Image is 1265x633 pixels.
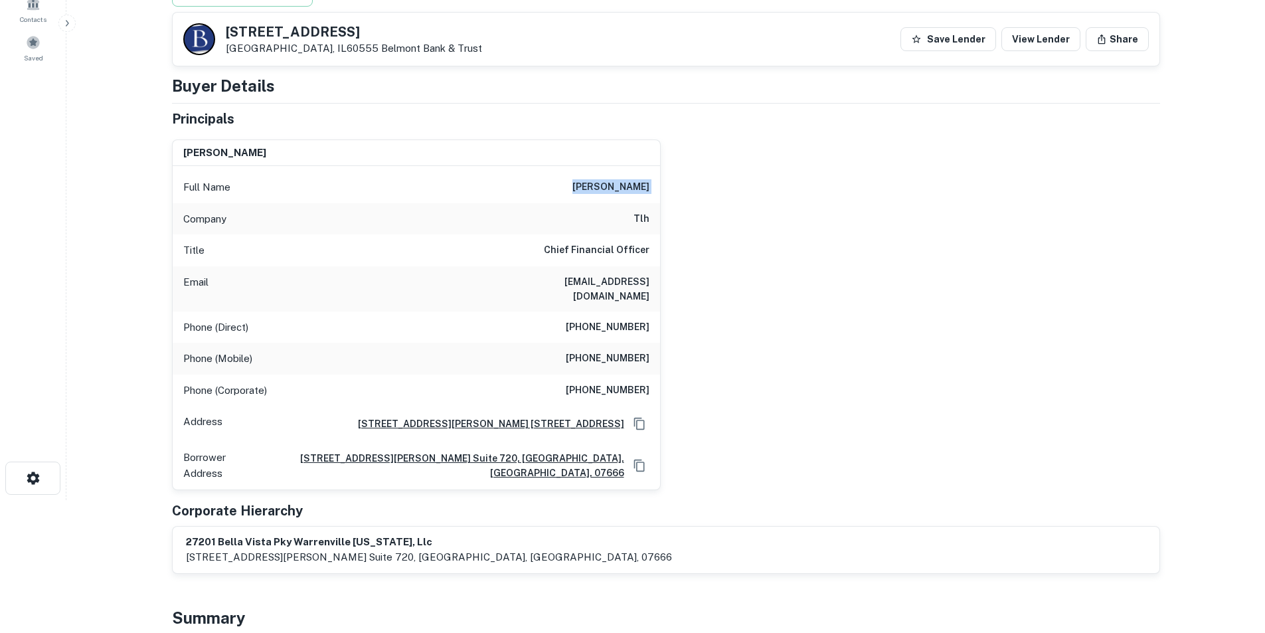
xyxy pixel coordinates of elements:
button: Copy Address [630,414,649,434]
div: Sending borrower request to AI... [156,43,256,63]
h6: Chief Financial Officer [544,242,649,258]
p: Borrower Address [183,450,250,481]
p: Title [183,242,205,258]
h6: tlh [633,211,649,227]
p: Full Name [183,179,230,195]
h6: [EMAIL_ADDRESS][DOMAIN_NAME] [490,274,649,304]
button: Save Lender [900,27,996,51]
h6: 27201 bella vista pky warrenville [US_STATE], llc [186,535,672,550]
h5: [STREET_ADDRESS] [226,25,482,39]
a: Saved [4,30,62,66]
h6: [PERSON_NAME] [572,179,649,195]
p: Phone (Direct) [183,319,248,335]
h6: [PERSON_NAME] [183,145,266,161]
iframe: Chat Widget [1199,527,1265,590]
p: Phone (Corporate) [183,383,267,399]
a: Belmont Bank & Trust [381,43,482,54]
a: View Lender [1001,27,1080,51]
h6: [PHONE_NUMBER] [566,383,649,399]
h6: [PHONE_NUMBER] [566,319,649,335]
h5: Corporate Hierarchy [172,501,303,521]
p: Email [183,274,209,304]
a: [STREET_ADDRESS][PERSON_NAME] suite 720, [GEOGRAPHIC_DATA], [GEOGRAPHIC_DATA], 07666 [255,451,624,480]
span: Contacts [20,14,46,25]
p: [STREET_ADDRESS][PERSON_NAME] suite 720, [GEOGRAPHIC_DATA], [GEOGRAPHIC_DATA], 07666 [186,549,672,565]
p: Address [183,414,222,434]
button: Copy Address [630,456,649,476]
a: [STREET_ADDRESS][PERSON_NAME] [STREET_ADDRESS] [347,416,624,431]
span: Saved [24,52,43,63]
h5: Principals [172,109,234,129]
p: Phone (Mobile) [183,351,252,367]
p: [GEOGRAPHIC_DATA], IL60555 [226,43,482,54]
h4: Buyer Details [172,74,275,98]
h6: [PHONE_NUMBER] [566,351,649,367]
p: Company [183,211,226,227]
h4: Summary [172,606,1160,630]
button: Share [1086,27,1149,51]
